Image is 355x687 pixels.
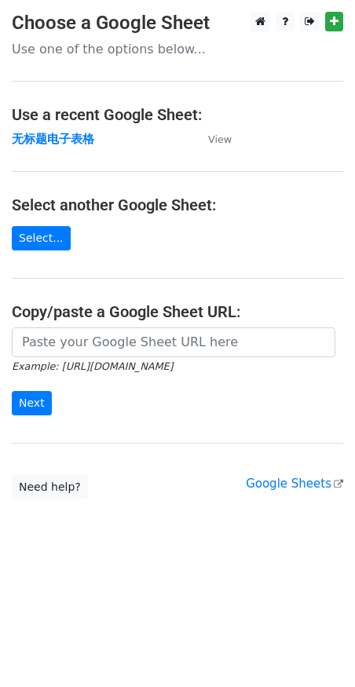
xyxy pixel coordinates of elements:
[208,133,232,145] small: View
[12,105,343,124] h4: Use a recent Google Sheet:
[12,12,343,35] h3: Choose a Google Sheet
[12,41,343,57] p: Use one of the options below...
[12,391,52,415] input: Next
[246,477,343,491] a: Google Sheets
[12,360,173,372] small: Example: [URL][DOMAIN_NAME]
[12,327,335,357] input: Paste your Google Sheet URL here
[12,302,343,321] h4: Copy/paste a Google Sheet URL:
[12,475,88,499] a: Need help?
[12,226,71,250] a: Select...
[12,196,343,214] h4: Select another Google Sheet:
[12,132,94,146] a: 无标题电子表格
[192,132,232,146] a: View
